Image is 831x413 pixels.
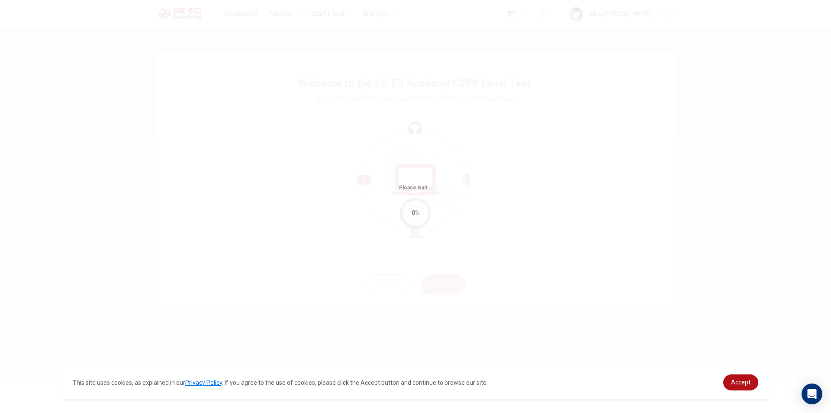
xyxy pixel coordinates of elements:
[802,384,822,404] div: Open Intercom Messenger
[62,366,769,399] div: cookieconsent
[723,374,758,390] a: dismiss cookie message
[73,379,488,386] span: This site uses cookies, as explained in our . If you agree to the use of cookies, please click th...
[399,185,432,191] span: Please wait...
[731,379,750,386] span: Accept
[185,379,222,386] a: Privacy Policy
[412,208,420,218] div: 0%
